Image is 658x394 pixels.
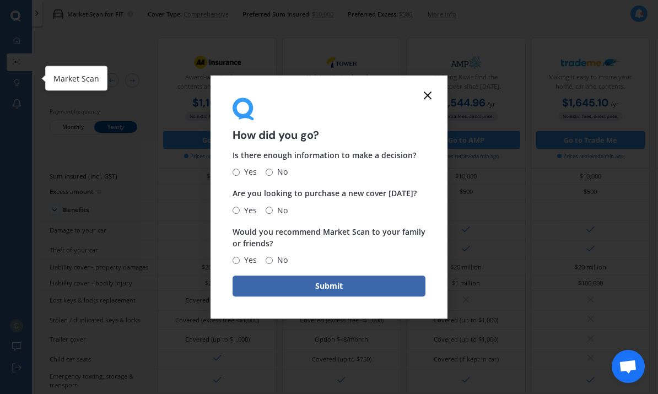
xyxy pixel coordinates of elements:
span: Would you recommend Market Scan to your family or friends? [233,226,425,249]
span: No [273,204,288,217]
div: Market Scan [53,73,99,84]
button: Submit [233,276,425,296]
span: No [273,253,288,267]
span: Yes [240,204,257,217]
input: Yes [233,169,240,176]
input: Yes [233,207,240,214]
span: No [273,166,288,179]
input: No [266,169,273,176]
input: No [266,257,273,264]
span: Yes [240,253,257,267]
a: Open chat [612,350,645,383]
span: Is there enough information to make a decision? [233,150,416,161]
span: Yes [240,166,257,179]
span: Are you looking to purchase a new cover [DATE]? [233,188,417,199]
input: Yes [233,257,240,264]
input: No [266,207,273,214]
div: How did you go? [233,98,425,141]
